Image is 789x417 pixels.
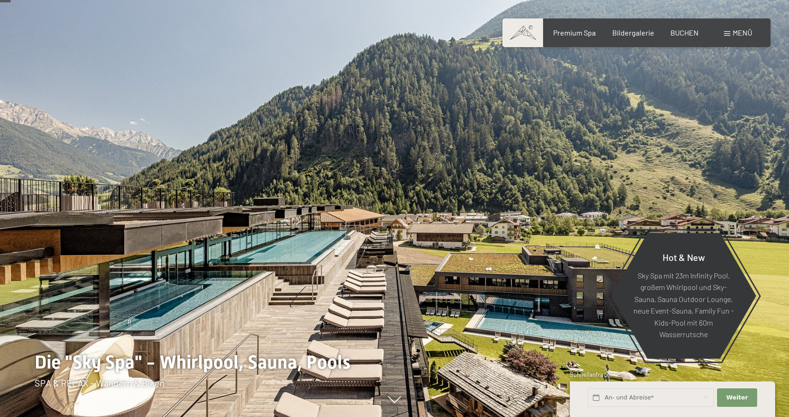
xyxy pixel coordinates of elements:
p: Sky Spa mit 23m Infinity Pool, großem Whirlpool und Sky-Sauna, Sauna Outdoor Lounge, neue Event-S... [634,269,734,340]
span: Schnellanfrage [570,371,610,378]
a: BUCHEN [670,28,699,37]
a: Hot & New Sky Spa mit 23m Infinity Pool, großem Whirlpool und Sky-Sauna, Sauna Outdoor Lounge, ne... [610,232,757,359]
a: Premium Spa [553,28,596,37]
span: Weiter [726,393,748,402]
button: Weiter [717,388,757,407]
a: Bildergalerie [612,28,654,37]
span: Menü [733,28,752,37]
span: Hot & New [663,251,705,262]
